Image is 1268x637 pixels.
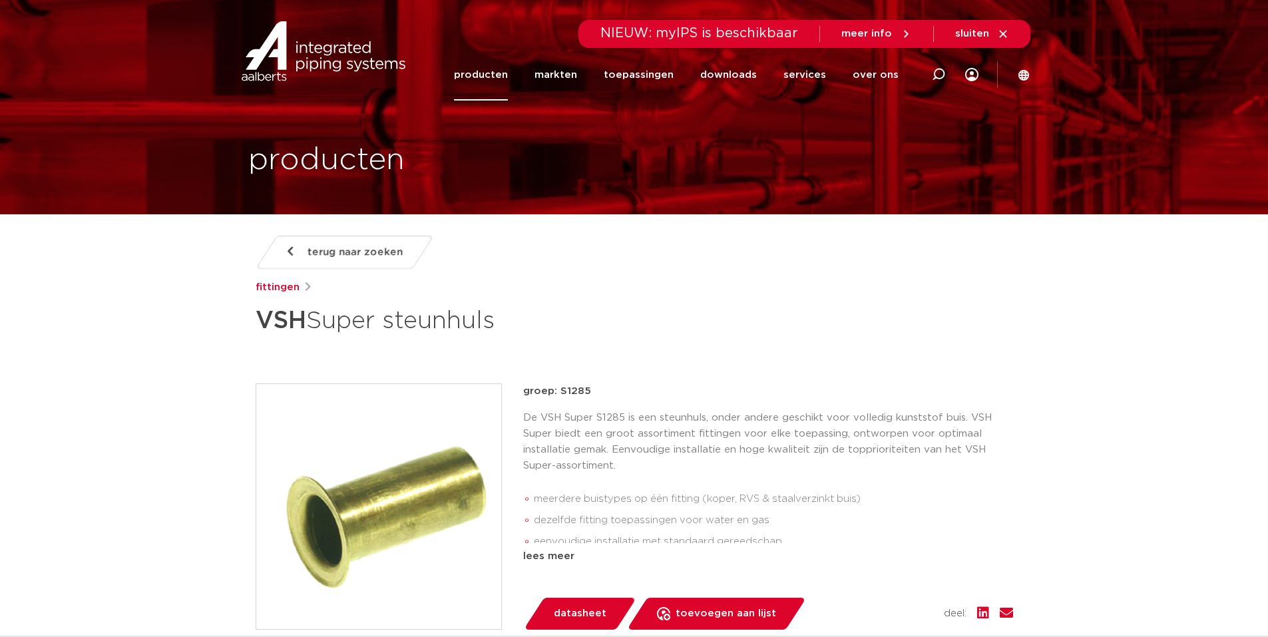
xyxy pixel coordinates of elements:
span: datasheet [554,603,606,624]
nav: Menu [454,49,899,101]
p: De VSH Super S1285 is een steunhuls, onder andere geschikt voor volledig kunststof buis. VSH Supe... [523,410,1013,474]
a: toepassingen [604,49,674,101]
span: NIEUW: myIPS is beschikbaar [600,27,798,40]
a: sluiten [955,28,1009,40]
a: fittingen [256,280,300,296]
a: datasheet [523,598,636,630]
a: services [783,49,826,101]
strong: VSH [256,309,306,333]
p: groep: S1285 [523,383,1013,399]
span: toevoegen aan lijst [676,603,776,624]
a: downloads [700,49,757,101]
div: lees meer [523,548,1013,564]
span: sluiten [955,29,989,39]
img: Product Image for VSH Super steunhuls [256,384,501,629]
span: terug naar zoeken [308,242,403,263]
li: meerdere buistypes op één fitting (koper, RVS & staalverzinkt buis) [534,489,1013,510]
h1: Super steunhuls [256,301,755,341]
li: dezelfde fitting toepassingen voor water en gas [534,510,1013,531]
a: terug naar zoeken [255,236,433,269]
h1: producten [248,139,405,182]
a: markten [534,49,577,101]
a: over ons [853,49,899,101]
span: deel: [944,606,966,622]
a: producten [454,49,508,101]
li: eenvoudige installatie met standaard gereedschap [534,531,1013,552]
span: meer info [841,29,892,39]
a: meer info [841,28,912,40]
